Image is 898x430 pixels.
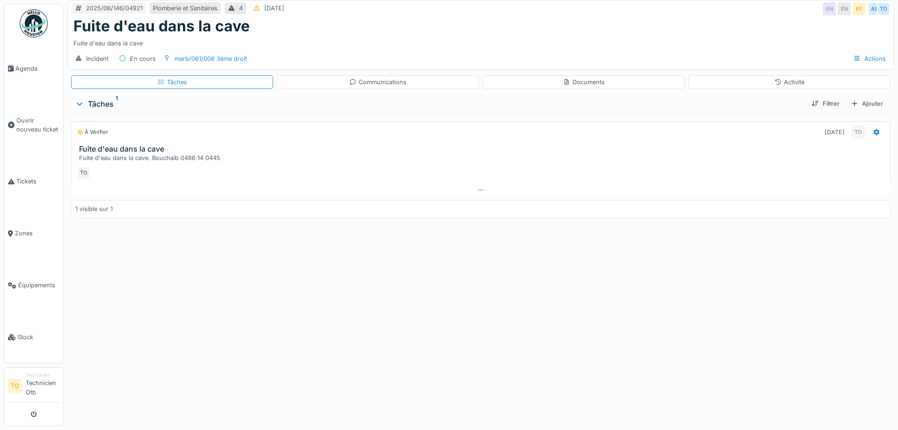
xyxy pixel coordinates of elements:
[130,54,156,63] div: En cours
[153,4,217,13] div: Plomberie et Sanitaires
[116,98,118,109] sup: 1
[775,78,804,87] div: Activité
[15,229,59,238] span: Zones
[838,2,851,15] div: EN
[16,177,59,186] span: Tickets
[79,153,886,162] div: Fuite d'eau dans la cave. Bouchaib 0486 14 0445
[847,97,887,110] div: Ajouter
[26,372,59,379] div: Technicien
[825,128,845,137] div: [DATE]
[17,333,59,342] span: Stock
[79,145,886,153] h3: Fuite d'eau dans la cave
[4,43,63,95] a: Agenda
[86,54,109,63] div: Incident
[20,9,48,37] img: Badge_color-CXgf-gQk.svg
[86,4,143,13] div: 2025/06/146/04921
[4,311,63,363] a: Stock
[4,95,63,155] a: Ouvrir nouveau ticket
[852,126,865,139] div: TO
[264,4,284,13] div: [DATE]
[16,116,59,134] span: Ouvrir nouveau ticket
[8,372,59,403] a: TO TechnicienTechnicien Otb
[15,64,59,73] span: Agenda
[808,97,843,110] div: Filtrer
[26,372,59,401] li: Technicien Otb
[4,155,63,207] a: Tickets
[853,2,866,15] div: EF
[18,281,59,290] span: Équipements
[77,167,90,180] div: TO
[868,2,881,15] div: AS
[77,128,108,136] div: À vérifier
[73,35,888,48] div: Fuite d'eau dans la cave
[8,379,22,393] li: TO
[4,207,63,259] a: Zones
[349,78,406,87] div: Communications
[75,204,113,213] div: 1 visible sur 1
[239,4,243,13] div: 4
[174,54,247,63] div: marb/061/006 3ème droit
[849,52,890,66] div: Actions
[823,2,836,15] div: EN
[75,98,804,109] div: Tâches
[4,259,63,311] a: Équipements
[877,2,890,15] div: TO
[73,17,250,35] h1: Fuite d'eau dans la cave
[563,78,605,87] div: Documents
[158,78,187,87] div: Tâches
